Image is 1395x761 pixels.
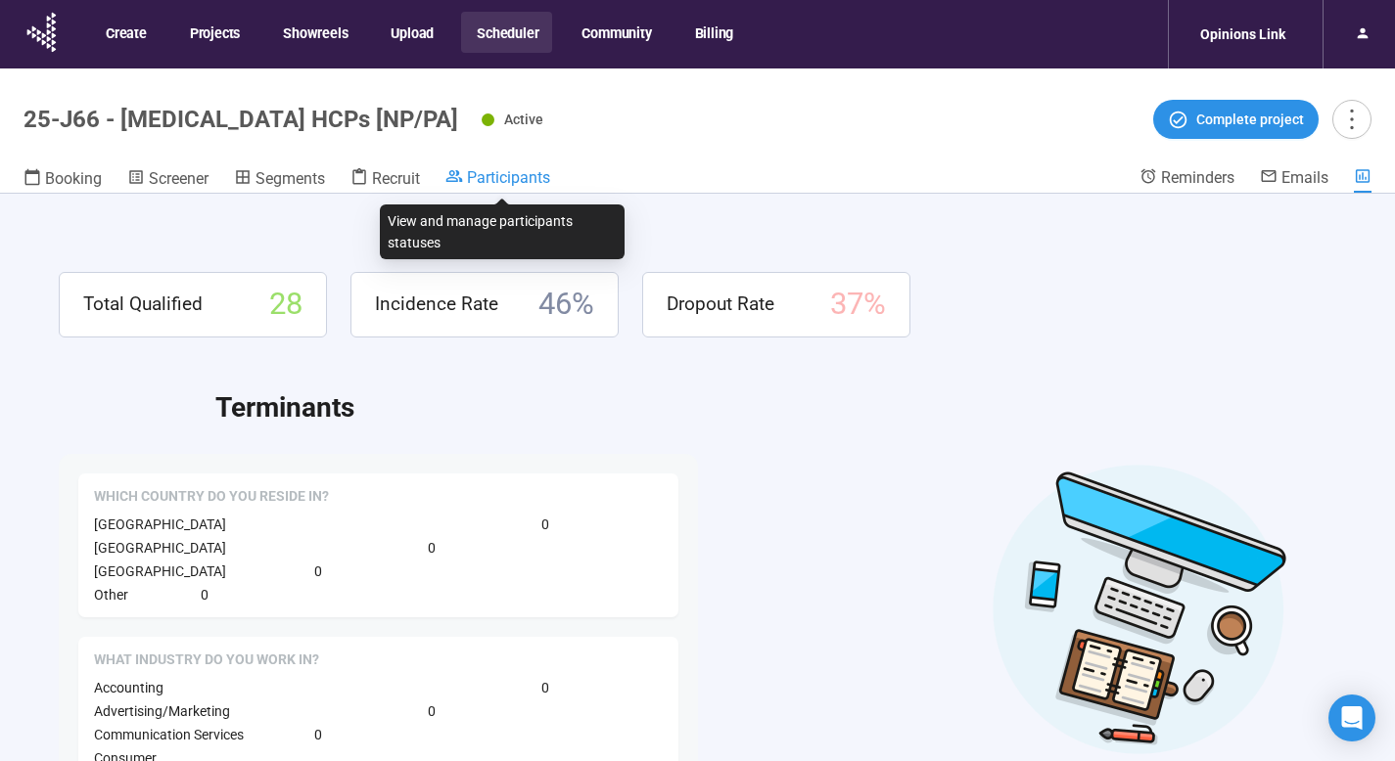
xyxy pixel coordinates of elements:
button: more [1332,100,1372,139]
button: Projects [174,12,254,53]
div: Opinions Link [1188,16,1297,53]
span: 0 [201,584,209,605]
span: 0 [428,700,436,722]
span: Other [94,587,128,603]
button: Community [566,12,665,53]
span: Participants [467,168,550,187]
a: Segments [234,167,325,193]
span: Advertising/Marketing [94,703,230,719]
span: more [1338,106,1365,132]
span: Total Qualified [83,290,203,319]
span: 37 % [830,281,886,329]
span: What Industry do you work in? [94,650,319,670]
span: Communication Services [94,727,244,742]
span: 0 [428,537,436,559]
button: Scheduler [461,12,552,53]
button: Upload [375,12,447,53]
a: Recruit [350,167,420,193]
span: Which country do you reside in? [94,487,329,507]
span: Reminders [1161,168,1234,187]
span: 46 % [538,281,594,329]
span: [GEOGRAPHIC_DATA] [94,563,226,579]
button: Complete project [1153,100,1319,139]
span: [GEOGRAPHIC_DATA] [94,516,226,532]
span: [GEOGRAPHIC_DATA] [94,540,226,556]
span: 28 [269,281,302,329]
div: View and manage participants statuses [380,204,625,259]
button: Showreels [267,12,361,53]
span: Screener [149,169,209,188]
button: Create [90,12,161,53]
span: Emails [1281,168,1328,187]
button: Billing [679,12,748,53]
h2: Terminants [215,386,1336,429]
span: Active [504,112,543,127]
span: 0 [541,677,549,698]
a: Participants [445,167,550,191]
img: Desktop work notes [992,462,1287,756]
span: Accounting [94,680,163,695]
span: Complete project [1196,109,1304,130]
span: 0 [314,724,322,745]
a: Reminders [1139,167,1234,191]
span: 0 [541,514,549,535]
div: Open Intercom Messenger [1328,694,1375,741]
span: Incidence Rate [375,290,498,319]
span: 0 [314,560,322,582]
span: Segments [256,169,325,188]
a: Screener [127,167,209,193]
h1: 25-J66 - [MEDICAL_DATA] HCPs [NP/PA] [23,106,458,133]
span: Recruit [372,169,420,188]
a: Emails [1260,167,1328,191]
span: Booking [45,169,102,188]
span: Dropout Rate [667,290,774,319]
a: Booking [23,167,102,193]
